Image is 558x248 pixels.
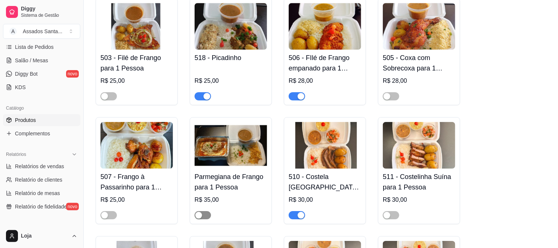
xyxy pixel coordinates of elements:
[15,203,67,210] span: Relatório de fidelidade
[3,128,80,139] a: Complementos
[3,227,80,245] button: Loja
[9,28,17,35] span: A
[3,174,80,186] a: Relatório de clientes
[3,114,80,126] a: Produtos
[383,122,455,169] img: product-image
[21,233,68,239] span: Loja
[15,43,54,51] span: Lista de Pedidos
[100,195,173,204] div: R$ 25,00
[15,130,50,137] span: Complementos
[3,24,80,39] button: Select a team
[15,176,62,183] span: Relatório de clientes
[15,84,26,91] span: KDS
[3,222,80,233] div: Gerenciar
[15,57,48,64] span: Salão / Mesas
[289,172,361,192] h4: 510 - Costela [GEOGRAPHIC_DATA] para 1 Pessoa
[100,172,173,192] h4: 507 - Frango à Passarinho para 1 Pessoa
[289,53,361,73] h4: 506 - FIlé de Frango empanado para 1 Pessoa
[100,53,173,73] h4: 503 - Filé de Frango para 1 Pessoa
[195,53,267,63] h4: 518 - Picadinho
[195,76,267,85] div: R$ 25,00
[383,3,455,50] img: product-image
[289,3,361,50] img: product-image
[3,41,80,53] a: Lista de Pedidos
[195,172,267,192] h4: Parmegiana de Frango para 1 Pessoa
[195,122,267,169] img: product-image
[383,172,455,192] h4: 511 - Costelinha Suína para 1 Pessoa
[383,76,455,85] div: R$ 28,00
[100,76,173,85] div: R$ 25,00
[289,76,361,85] div: R$ 28,00
[195,3,267,50] img: product-image
[6,151,26,157] span: Relatórios
[3,54,80,66] a: Salão / Mesas
[3,81,80,93] a: KDS
[23,28,62,35] div: Assados Santa ...
[100,3,173,50] img: product-image
[289,195,361,204] div: R$ 30,00
[289,122,361,169] img: product-image
[21,6,77,12] span: Diggy
[15,116,36,124] span: Produtos
[15,189,60,197] span: Relatório de mesas
[100,122,173,169] img: product-image
[3,160,80,172] a: Relatórios de vendas
[3,102,80,114] div: Catálogo
[383,195,455,204] div: R$ 30,00
[3,187,80,199] a: Relatório de mesas
[3,3,80,21] a: DiggySistema de Gestão
[21,12,77,18] span: Sistema de Gestão
[383,53,455,73] h4: 505 - Coxa com Sobrecoxa para 1 Pessoa
[195,195,267,204] div: R$ 35,00
[15,163,64,170] span: Relatórios de vendas
[3,201,80,213] a: Relatório de fidelidadenovo
[3,68,80,80] a: Diggy Botnovo
[15,70,38,78] span: Diggy Bot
